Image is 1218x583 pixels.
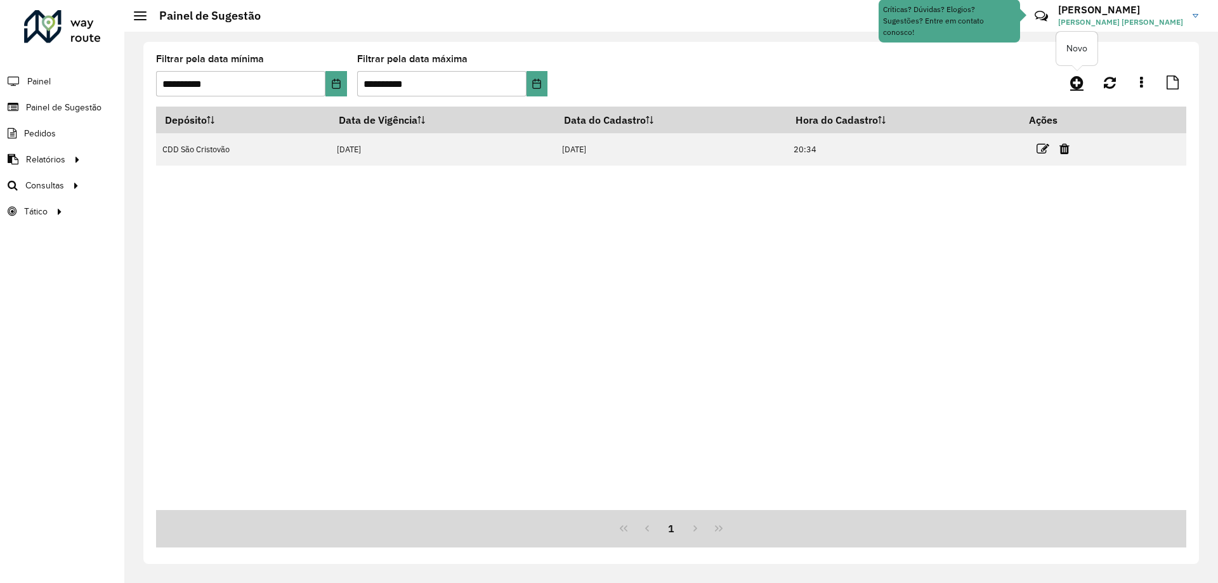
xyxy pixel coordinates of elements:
th: Depósito [156,107,331,133]
td: CDD São Cristovão [156,133,331,166]
span: Tático [24,205,48,218]
label: Filtrar pela data mínima [156,51,264,67]
th: Hora do Cadastro [787,107,1021,133]
button: 1 [659,516,683,540]
a: Excluir [1059,140,1070,157]
span: [PERSON_NAME] [PERSON_NAME] [1058,16,1183,28]
h2: Painel de Sugestão [147,9,261,23]
th: Data de Vigência [331,107,556,133]
h3: [PERSON_NAME] [1058,4,1183,16]
label: Filtrar pela data máxima [357,51,468,67]
div: Novo [1056,32,1097,65]
span: Painel [27,75,51,88]
th: Ações [1020,107,1096,133]
button: Choose Date [325,71,346,96]
span: Relatórios [26,153,65,166]
a: Contato Rápido [1028,3,1055,30]
button: Choose Date [527,71,547,96]
span: Consultas [25,179,64,192]
td: 20:34 [787,133,1021,166]
td: [DATE] [331,133,556,166]
span: Pedidos [24,127,56,140]
span: Painel de Sugestão [26,101,101,114]
a: Editar [1037,140,1049,157]
th: Data do Cadastro [555,107,787,133]
td: [DATE] [555,133,787,166]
